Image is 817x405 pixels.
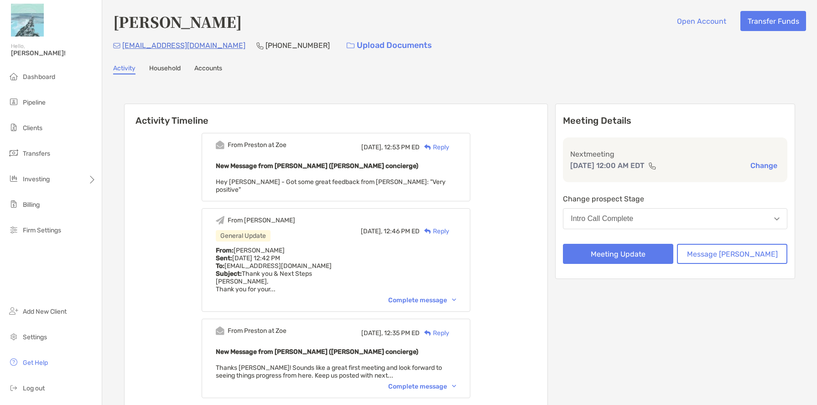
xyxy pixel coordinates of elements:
[265,40,330,51] p: [PHONE_NUMBER]
[384,227,420,235] span: 12:46 PM ED
[23,175,50,183] span: Investing
[424,228,431,234] img: Reply icon
[11,49,96,57] span: [PERSON_NAME]!
[256,42,264,49] img: Phone Icon
[23,99,46,106] span: Pipeline
[424,330,431,336] img: Reply icon
[8,96,19,107] img: pipeline icon
[8,173,19,184] img: investing icon
[420,142,449,152] div: Reply
[8,357,19,368] img: get-help icon
[361,143,383,151] span: [DATE],
[452,385,456,388] img: Chevron icon
[113,64,135,74] a: Activity
[748,161,780,170] button: Change
[8,71,19,82] img: dashboard icon
[113,43,120,48] img: Email Icon
[8,199,19,210] img: billing icon
[216,141,224,149] img: Event icon
[740,11,806,31] button: Transfer Funds
[571,215,633,223] div: Intro Call Complete
[11,4,44,37] img: Zoe Logo
[8,122,19,133] img: clients icon
[23,384,45,392] span: Log out
[8,382,19,393] img: logout icon
[8,224,19,235] img: firm-settings icon
[677,244,787,264] button: Message [PERSON_NAME]
[149,64,181,74] a: Household
[216,262,224,270] strong: To:
[216,216,224,225] img: Event icon
[228,216,295,224] div: From [PERSON_NAME]
[670,11,733,31] button: Open Account
[8,147,19,158] img: transfers icon
[228,327,286,335] div: From Preston at Zoe
[774,217,780,221] img: Open dropdown arrow
[125,104,547,126] h6: Activity Timeline
[570,148,780,160] p: Next meeting
[8,331,19,342] img: settings icon
[347,42,354,49] img: button icon
[216,230,271,242] div: General Update
[23,73,55,81] span: Dashboard
[341,36,438,55] a: Upload Documents
[23,150,50,158] span: Transfers
[452,299,456,301] img: Chevron icon
[216,364,442,379] span: Thanks [PERSON_NAME]! Sounds like a great first meeting and look forward to seeing things progres...
[216,348,418,356] b: New Message from [PERSON_NAME] ([PERSON_NAME] concierge)
[216,326,224,335] img: Event icon
[194,64,222,74] a: Accounts
[23,124,42,132] span: Clients
[216,162,418,170] b: New Message from [PERSON_NAME] ([PERSON_NAME] concierge)
[216,247,234,254] strong: From:
[228,141,286,149] div: From Preston at Zoe
[23,359,48,367] span: Get Help
[563,193,787,205] p: Change prospect Stage
[23,201,40,209] span: Billing
[23,333,47,341] span: Settings
[420,328,449,338] div: Reply
[563,115,787,126] p: Meeting Details
[216,254,232,262] strong: Sent:
[8,305,19,316] img: add_new_client icon
[570,160,645,171] p: [DATE] 12:00 AM EDT
[384,329,420,337] span: 12:35 PM ED
[361,329,383,337] span: [DATE],
[361,227,382,235] span: [DATE],
[113,11,242,32] h4: [PERSON_NAME]
[424,144,431,150] img: Reply icon
[388,383,456,390] div: Complete message
[563,244,673,264] button: Meeting Update
[388,296,456,304] div: Complete message
[563,208,787,229] button: Intro Call Complete
[648,162,656,169] img: communication type
[216,178,446,194] span: Hey [PERSON_NAME] - Got some great feedback from [PERSON_NAME]: "Very positive"
[216,270,242,278] strong: Subject:
[23,226,61,234] span: Firm Settings
[216,247,332,293] span: [PERSON_NAME] [DATE] 12:42 PM [EMAIL_ADDRESS][DOMAIN_NAME] Thank you & Next Steps [PERSON_NAME], ...
[23,308,67,316] span: Add New Client
[122,40,245,51] p: [EMAIL_ADDRESS][DOMAIN_NAME]
[420,226,449,236] div: Reply
[384,143,420,151] span: 12:53 PM ED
